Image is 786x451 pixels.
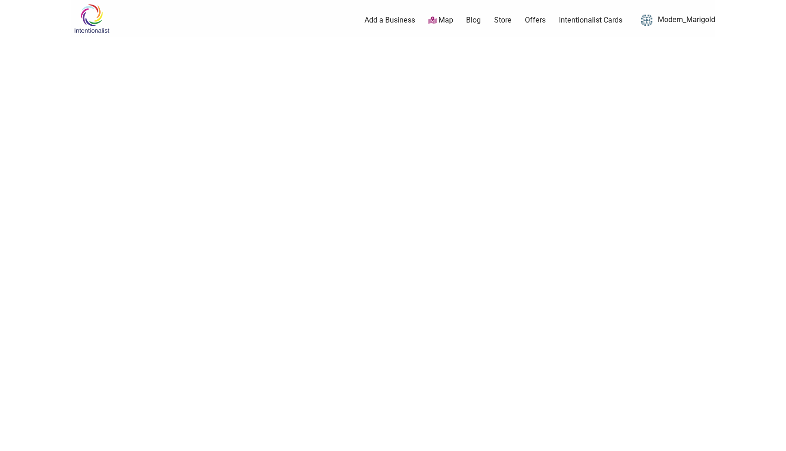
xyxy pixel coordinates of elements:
[525,15,546,25] a: Offers
[636,12,715,29] a: Modern_Marigold
[70,4,114,34] img: Intentionalist
[365,15,415,25] a: Add a Business
[494,15,512,25] a: Store
[466,15,481,25] a: Blog
[559,15,622,25] a: Intentionalist Cards
[428,15,453,26] a: Map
